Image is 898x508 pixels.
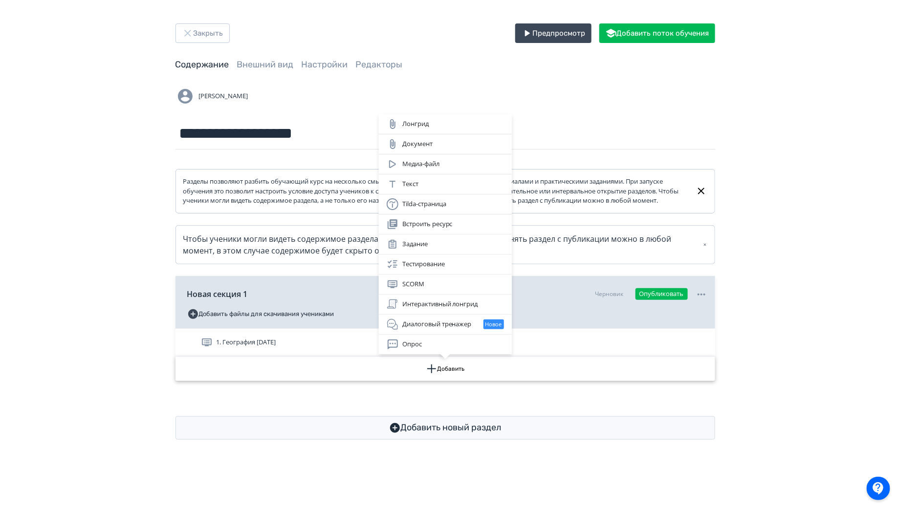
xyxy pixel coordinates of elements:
[387,138,504,150] div: Документ
[387,278,504,290] div: SCORM
[387,258,504,270] div: Тестирование
[485,320,502,329] span: Новое
[387,339,504,350] div: Опрос
[387,238,504,250] div: Задание
[387,118,504,130] div: Лонгрид
[387,198,504,210] div: Tilda-страница
[387,318,504,330] div: Диалоговый тренажер
[387,178,504,190] div: Текст
[387,218,504,230] div: Встроить ресурс
[387,298,504,310] div: Интерактивный лонгрид
[387,158,504,170] div: Медиа-файл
